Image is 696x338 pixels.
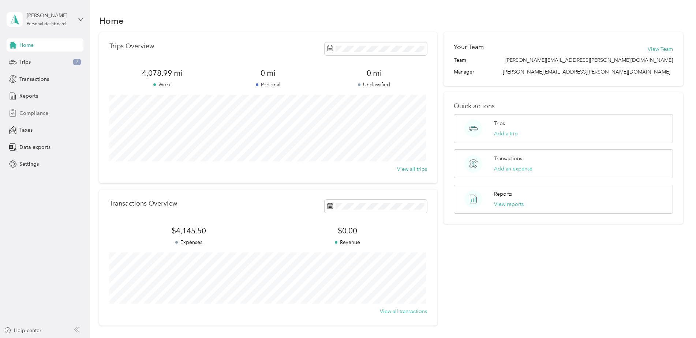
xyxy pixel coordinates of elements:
h2: Your Team [454,42,484,52]
span: Team [454,56,466,64]
span: 0 mi [215,68,321,78]
p: Work [109,81,215,89]
span: Settings [19,160,39,168]
button: View reports [494,200,524,208]
button: View Team [648,45,673,53]
button: Help center [4,327,41,334]
span: 4,078.99 mi [109,68,215,78]
p: Reports [494,190,512,198]
p: Personal [215,81,321,89]
p: Expenses [109,239,268,246]
iframe: Everlance-gr Chat Button Frame [655,297,696,338]
span: $4,145.50 [109,226,268,236]
span: Transactions [19,75,49,83]
p: Quick actions [454,102,673,110]
h1: Home [99,17,124,25]
button: View all trips [397,165,427,173]
span: Data exports [19,143,50,151]
span: Trips [19,58,31,66]
button: Add a trip [494,130,518,138]
span: Taxes [19,126,33,134]
span: [PERSON_NAME][EMAIL_ADDRESS][PERSON_NAME][DOMAIN_NAME] [503,69,670,75]
button: View all transactions [380,308,427,315]
div: [PERSON_NAME] [27,12,72,19]
span: Reports [19,92,38,100]
span: [PERSON_NAME][EMAIL_ADDRESS][PERSON_NAME][DOMAIN_NAME] [505,56,673,64]
p: Trips [494,120,505,127]
span: Manager [454,68,474,76]
span: 7 [73,59,81,65]
p: Transactions Overview [109,200,177,207]
span: Home [19,41,34,49]
span: $0.00 [268,226,427,236]
button: Add an expense [494,165,532,173]
span: Compliance [19,109,48,117]
p: Revenue [268,239,427,246]
p: Unclassified [321,81,427,89]
p: Trips Overview [109,42,154,50]
span: 0 mi [321,68,427,78]
div: Personal dashboard [27,22,66,26]
p: Transactions [494,155,522,162]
